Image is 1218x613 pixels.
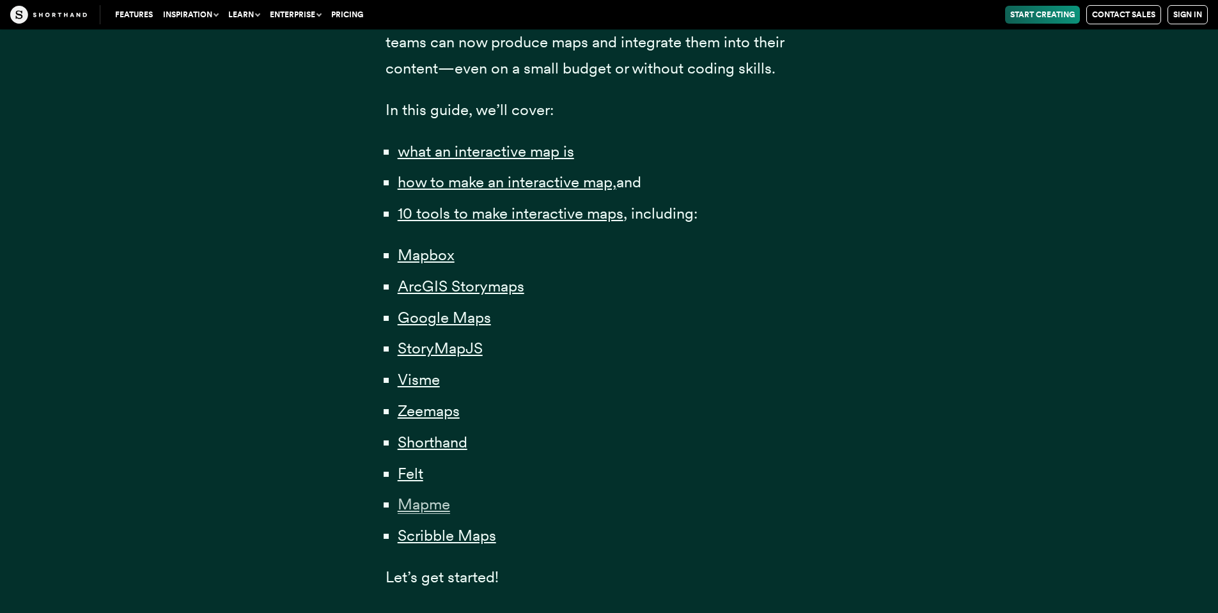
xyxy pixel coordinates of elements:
a: Features [110,6,158,24]
a: ArcGIS Storymaps [398,277,524,295]
a: Start Creating [1005,6,1080,24]
img: The Craft [10,6,87,24]
a: Mapbox [398,245,455,264]
a: Google Maps [398,308,491,327]
a: Shorthand [398,433,467,451]
button: Inspiration [158,6,223,24]
button: Learn [223,6,265,24]
span: Let’s get started! [386,568,499,586]
span: Mapme [398,495,450,514]
a: what an interactive map is [398,142,574,160]
a: Visme [398,370,440,389]
a: Contact Sales [1086,5,1161,24]
a: Felt [398,464,423,483]
button: Enterprise [265,6,326,24]
a: Pricing [326,6,368,24]
a: Zeemaps [398,401,460,420]
a: 10 tools to make interactive maps [398,204,623,222]
a: how to make an interactive map, [398,173,616,191]
span: The good news is that, with the rise of interactive mapping tools, teams can now produce maps and... [386,6,823,77]
span: , including: [623,204,698,222]
span: In this guide, we’ll cover: [386,100,554,119]
a: StoryMapJS [398,339,483,357]
a: Mapme [398,495,450,513]
a: Sign in [1167,5,1208,24]
a: Scribble Maps [398,526,496,545]
span: and [616,173,641,191]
